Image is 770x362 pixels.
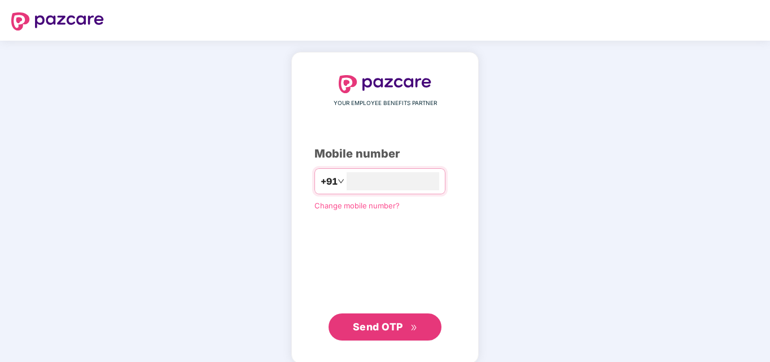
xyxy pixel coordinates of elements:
[338,178,344,185] span: down
[11,12,104,30] img: logo
[339,75,431,93] img: logo
[334,99,437,108] span: YOUR EMPLOYEE BENEFITS PARTNER
[353,321,403,333] span: Send OTP
[410,324,418,332] span: double-right
[321,175,338,189] span: +91
[314,201,400,210] a: Change mobile number?
[314,145,456,163] div: Mobile number
[329,313,441,341] button: Send OTPdouble-right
